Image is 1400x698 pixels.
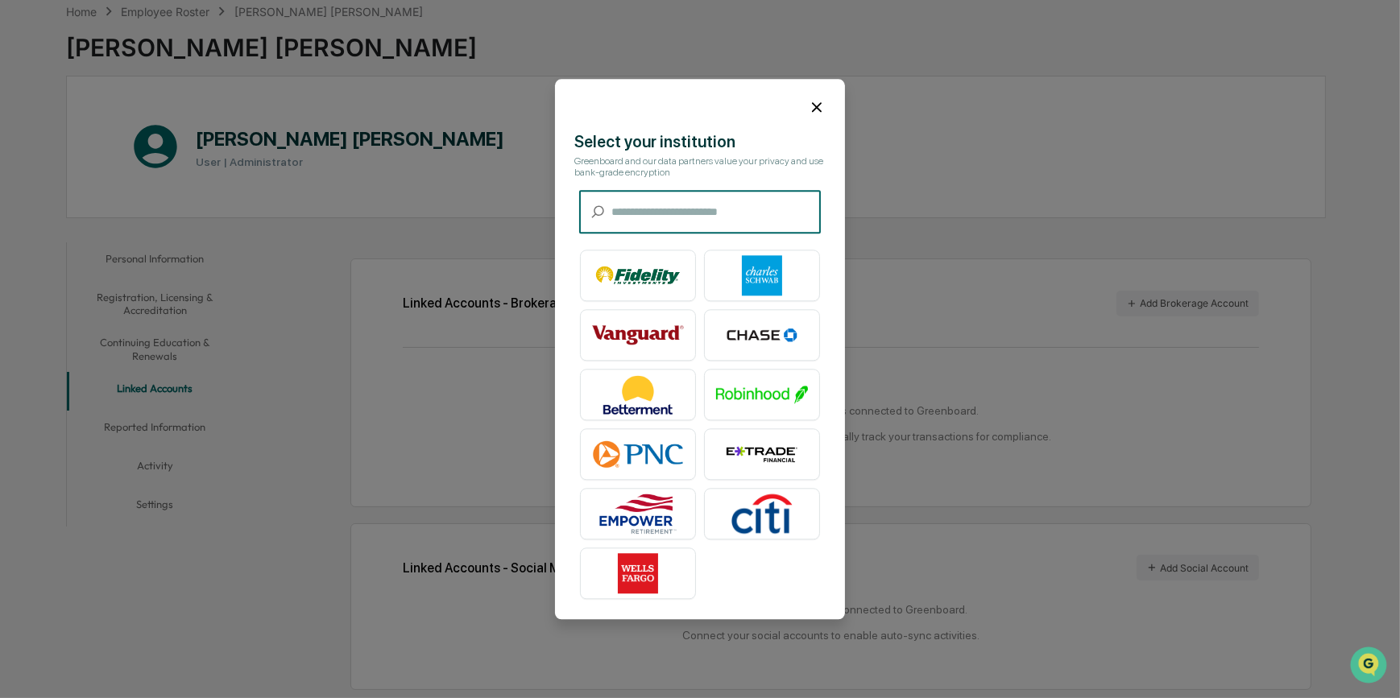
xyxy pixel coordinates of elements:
[16,123,45,152] img: 1746055101610-c473b297-6a78-478c-a979-82029cc54cd1
[117,204,130,217] div: 🗄️
[592,374,684,415] img: Betterment
[592,315,684,355] img: Vanguard
[716,255,808,295] img: Charles Schwab
[16,204,29,217] div: 🖐️
[716,494,808,534] img: Citibank
[716,315,808,355] img: Chase
[592,255,684,295] img: Fidelity Investments
[16,34,293,60] p: How can we help?
[574,155,826,178] div: Greenboard and our data partners value your privacy and use bank-grade encryption
[1348,645,1392,688] iframe: Open customer support
[32,233,101,250] span: Data Lookup
[10,227,108,256] a: 🔎Data Lookup
[55,123,264,139] div: Start new chat
[10,196,110,225] a: 🖐️Preclearance
[16,235,29,248] div: 🔎
[160,273,195,285] span: Pylon
[32,203,104,219] span: Preclearance
[716,434,808,474] img: E*TRADE
[592,494,684,534] img: Empower Retirement
[114,272,195,285] a: Powered byPylon
[133,203,200,219] span: Attestations
[274,128,293,147] button: Start new chat
[592,553,684,593] img: Wells Fargo
[574,132,826,151] div: Select your institution
[716,374,808,415] img: Robinhood
[55,139,204,152] div: We're available if you need us!
[110,196,206,225] a: 🗄️Attestations
[592,434,684,474] img: PNC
